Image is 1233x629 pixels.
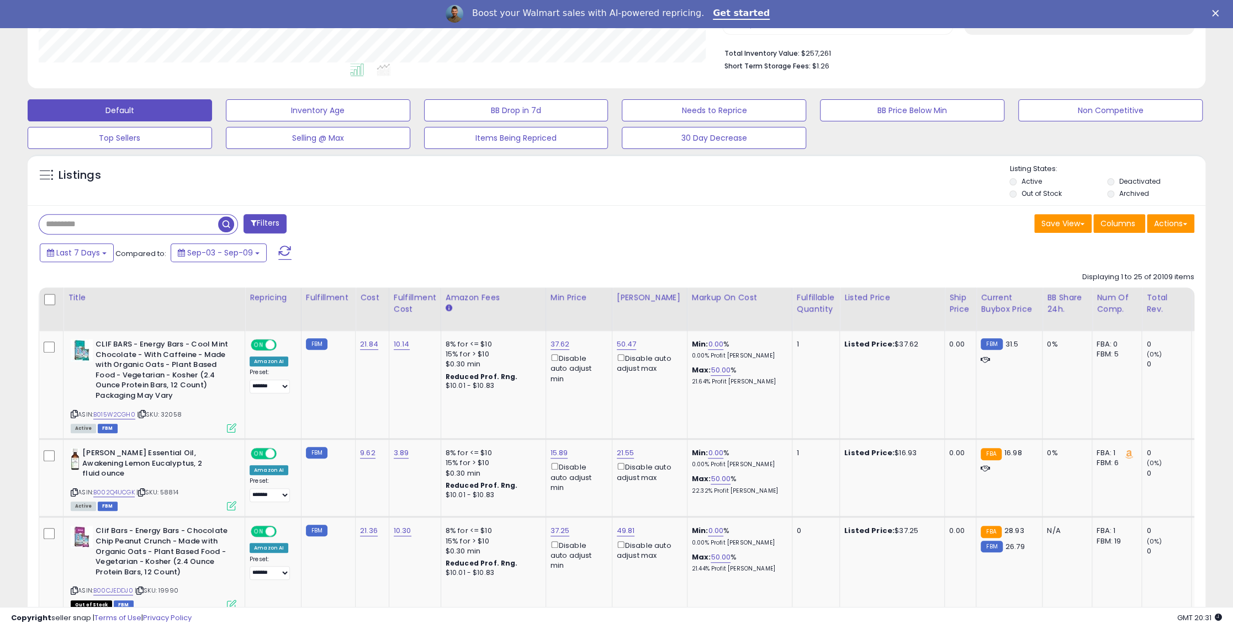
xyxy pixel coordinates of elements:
[1100,218,1135,229] span: Columns
[692,448,784,468] div: %
[1047,292,1087,315] div: BB Share 24h.
[713,8,770,20] a: Get started
[1022,189,1062,198] label: Out of Stock
[708,447,723,459] a: 0.00
[981,448,1001,460] small: FBA
[692,352,784,360] p: 0.00% Profit [PERSON_NAME]
[71,448,80,470] img: 31uXebueGBL._SL40_.jpg
[797,292,835,315] div: Fulfillable Quantity
[622,127,806,149] button: 30 Day Decrease
[711,552,731,563] a: 50.00
[96,339,230,403] b: CLIF BARS - Energy Bars - Cool Mint Chocolate - With Caffeine - Made with Organic Oats - Plant Ba...
[949,339,967,349] div: 0.00
[724,61,810,71] b: Short Term Storage Fees:
[617,292,682,303] div: [PERSON_NAME]
[724,49,799,58] b: Total Inventory Value:
[446,536,537,546] div: 15% for > $10
[692,461,784,468] p: 0.00% Profit [PERSON_NAME]
[1146,537,1162,546] small: (0%)
[551,352,604,384] div: Disable auto adjust min
[226,99,410,121] button: Inventory Age
[1082,272,1194,282] div: Displaying 1 to 25 of 20109 items
[692,474,784,494] div: %
[949,292,971,315] div: Ship Price
[226,127,410,149] button: Selling @ Max
[446,381,537,391] div: $10.01 - $10.83
[71,339,93,361] img: 51X6i9Q5YHL._SL40_.jpg
[98,424,118,433] span: FBM
[446,303,452,313] small: Amazon Fees.
[28,127,212,149] button: Top Sellers
[692,487,784,495] p: 22.32% Profit [PERSON_NAME]
[250,465,288,475] div: Amazon AI
[1177,612,1222,623] span: 2025-09-17 20:31 GMT
[71,424,96,433] span: All listings currently available for purchase on Amazon
[98,502,118,511] span: FBM
[1097,448,1133,458] div: FBA: 1
[446,468,537,478] div: $0.30 min
[56,247,100,258] span: Last 7 Days
[137,410,182,419] span: | SKU: 32058
[71,448,236,509] div: ASIN:
[1146,526,1191,536] div: 0
[1097,292,1137,315] div: Num of Comp.
[1047,339,1083,349] div: 0%
[96,526,230,580] b: Clif Bars - Energy Bars - Chocolate Chip Peanut Crunch - Made with Organic Oats - Plant Based Foo...
[1146,459,1162,467] small: (0%)
[617,339,637,350] a: 50.47
[250,556,293,580] div: Preset:
[394,447,409,459] a: 3.89
[617,352,679,374] div: Disable auto adjust max
[551,292,607,303] div: Min Price
[360,447,375,459] a: 9.62
[446,349,537,359] div: 15% for > $10
[617,447,634,459] a: 21.55
[424,127,608,149] button: Items Being Repriced
[93,410,135,419] a: B015W2CGH0
[1146,350,1162,359] small: (0%)
[981,526,1001,538] small: FBA
[1006,541,1025,552] span: 26.79
[1047,526,1083,536] div: N/A
[1097,526,1133,536] div: FBA: 1
[1004,447,1022,458] span: 16.98
[252,449,266,459] span: ON
[1022,177,1042,186] label: Active
[1047,448,1083,458] div: 0%
[1097,339,1133,349] div: FBA: 0
[446,448,537,458] div: 8% for <= $10
[692,378,784,386] p: 21.64% Profit [PERSON_NAME]
[617,525,635,536] a: 49.81
[1097,349,1133,359] div: FBM: 5
[622,99,806,121] button: Needs to Reprice
[394,339,410,350] a: 10.14
[949,526,967,536] div: 0.00
[446,568,537,578] div: $10.01 - $10.83
[981,541,1002,552] small: FBM
[275,527,293,536] span: OFF
[446,5,463,23] img: Profile image for Adrian
[40,243,114,262] button: Last 7 Days
[28,99,212,121] button: Default
[1004,525,1024,536] span: 28.93
[11,612,51,623] strong: Copyright
[1146,339,1191,349] div: 0
[812,61,829,71] span: $1.26
[1006,339,1019,349] span: 31.5
[1097,536,1133,546] div: FBM: 19
[551,339,570,350] a: 37.62
[617,461,679,482] div: Disable auto adjust max
[187,247,253,258] span: Sep-03 - Sep-09
[1147,214,1194,233] button: Actions
[1146,448,1191,458] div: 0
[59,168,101,183] h5: Listings
[617,539,679,561] div: Disable auto adjust max
[244,214,287,233] button: Filters
[844,339,936,349] div: $37.62
[82,448,216,482] b: [PERSON_NAME] Essential Oil, Awakening Lemon Eucalyptus, 2 fluid ounce
[692,365,711,375] b: Max:
[360,339,378,350] a: 21.84
[1093,214,1145,233] button: Columns
[692,292,787,303] div: Markup on Cost
[275,449,293,459] span: OFF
